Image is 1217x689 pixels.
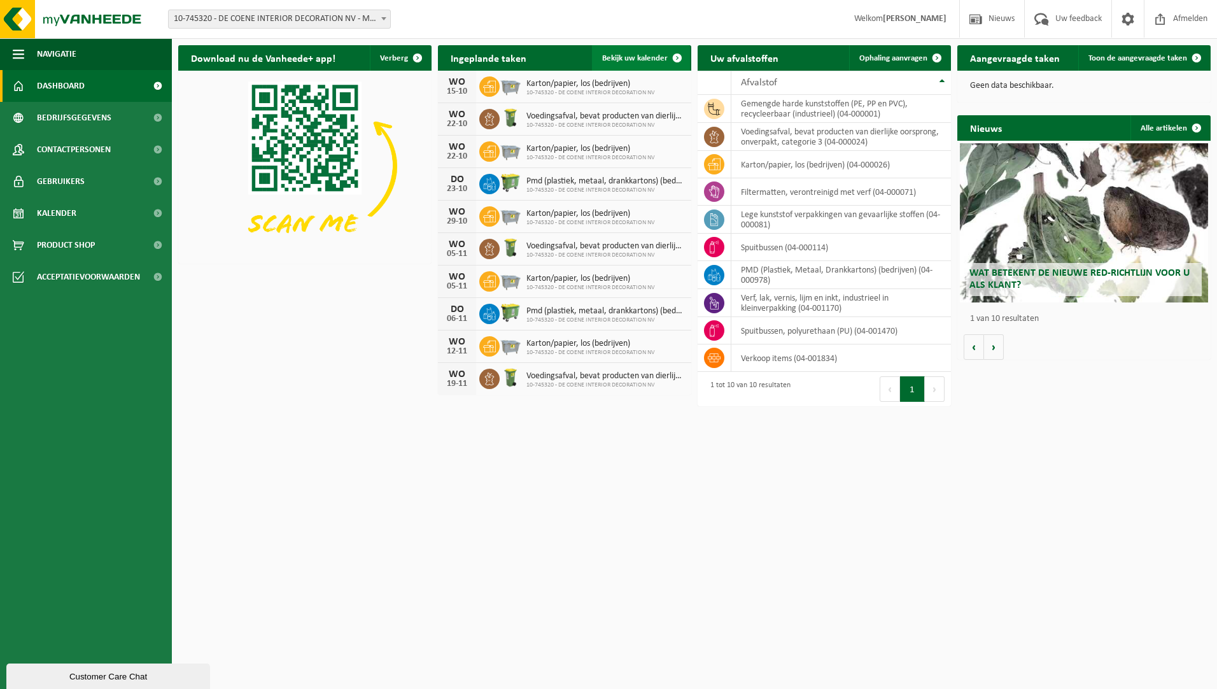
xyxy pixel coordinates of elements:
[984,334,1004,360] button: Volgende
[168,10,391,29] span: 10-745320 - DE COENE INTERIOR DECORATION NV - MARKE
[444,239,470,250] div: WO
[957,115,1015,140] h2: Nieuws
[37,166,85,197] span: Gebruikers
[178,71,432,261] img: Download de VHEPlus App
[526,252,685,259] span: 10-745320 - DE COENE INTERIOR DECORATION NV
[500,172,521,194] img: WB-0660-HPE-GN-50
[438,45,539,70] h2: Ingeplande taken
[704,375,791,403] div: 1 tot 10 van 10 resultaten
[526,79,655,89] span: Karton/papier, los (bedrijven)
[526,176,685,187] span: Pmd (plastiek, metaal, drankkartons) (bedrijven)
[731,234,951,261] td: spuitbussen (04-000114)
[444,272,470,282] div: WO
[526,274,655,284] span: Karton/papier, los (bedrijven)
[444,315,470,323] div: 06-11
[526,209,655,219] span: Karton/papier, los (bedrijven)
[526,122,685,129] span: 10-745320 - DE COENE INTERIOR DECORATION NV
[500,269,521,291] img: WB-2500-GAL-GY-01
[526,187,685,194] span: 10-745320 - DE COENE INTERIOR DECORATION NV
[526,381,685,389] span: 10-745320 - DE COENE INTERIOR DECORATION NV
[444,250,470,259] div: 05-11
[883,14,946,24] strong: [PERSON_NAME]
[444,174,470,185] div: DO
[731,151,951,178] td: karton/papier, los (bedrijven) (04-000026)
[526,349,655,357] span: 10-745320 - DE COENE INTERIOR DECORATION NV
[37,70,85,102] span: Dashboard
[500,334,521,356] img: WB-2500-GAL-GY-01
[731,317,951,344] td: spuitbussen, polyurethaan (PU) (04-001470)
[500,237,521,259] img: WB-0140-HPE-GN-50
[444,142,470,152] div: WO
[731,206,951,234] td: lege kunststof verpakkingen van gevaarlijke stoffen (04-000081)
[444,152,470,161] div: 22-10
[741,78,777,88] span: Afvalstof
[1130,115,1209,141] a: Alle artikelen
[37,197,76,229] span: Kalender
[526,306,685,316] span: Pmd (plastiek, metaal, drankkartons) (bedrijven)
[731,123,951,151] td: voedingsafval, bevat producten van dierlijke oorsprong, onverpakt, categorie 3 (04-000024)
[500,75,521,96] img: WB-2500-GAL-GY-01
[444,207,470,217] div: WO
[444,369,470,380] div: WO
[444,120,470,129] div: 22-10
[444,87,470,96] div: 15-10
[37,229,95,261] span: Product Shop
[731,344,951,372] td: verkoop items (04-001834)
[444,347,470,356] div: 12-11
[900,376,925,402] button: 1
[880,376,900,402] button: Previous
[526,89,655,97] span: 10-745320 - DE COENE INTERIOR DECORATION NV
[526,111,685,122] span: Voedingsafval, bevat producten van dierlijke oorsprong, onverpakt, categorie 3
[925,376,945,402] button: Next
[500,204,521,226] img: WB-2500-GAL-GY-01
[526,371,685,381] span: Voedingsafval, bevat producten van dierlijke oorsprong, onverpakt, categorie 3
[37,38,76,70] span: Navigatie
[526,241,685,252] span: Voedingsafval, bevat producten van dierlijke oorsprong, onverpakt, categorie 3
[526,316,685,324] span: 10-745320 - DE COENE INTERIOR DECORATION NV
[731,178,951,206] td: filtermatten, verontreinigd met verf (04-000071)
[500,139,521,161] img: WB-2500-GAL-GY-01
[526,219,655,227] span: 10-745320 - DE COENE INTERIOR DECORATION NV
[957,45,1073,70] h2: Aangevraagde taken
[592,45,690,71] a: Bekijk uw kalender
[731,261,951,289] td: PMD (Plastiek, Metaal, Drankkartons) (bedrijven) (04-000978)
[526,144,655,154] span: Karton/papier, los (bedrijven)
[500,107,521,129] img: WB-0140-HPE-GN-50
[970,315,1204,323] p: 1 van 10 resultaten
[444,185,470,194] div: 23-10
[1078,45,1209,71] a: Toon de aangevraagde taken
[526,154,655,162] span: 10-745320 - DE COENE INTERIOR DECORATION NV
[370,45,430,71] button: Verberg
[444,304,470,315] div: DO
[500,302,521,323] img: WB-0660-HPE-GN-50
[602,54,668,62] span: Bekijk uw kalender
[969,268,1190,290] span: Wat betekent de nieuwe RED-richtlijn voor u als klant?
[970,82,1198,90] p: Geen data beschikbaar.
[380,54,408,62] span: Verberg
[526,284,655,292] span: 10-745320 - DE COENE INTERIOR DECORATION NV
[6,661,213,689] iframe: chat widget
[964,334,984,360] button: Vorige
[731,289,951,317] td: verf, lak, vernis, lijm en inkt, industrieel in kleinverpakking (04-001170)
[526,339,655,349] span: Karton/papier, los (bedrijven)
[698,45,791,70] h2: Uw afvalstoffen
[37,134,111,166] span: Contactpersonen
[1088,54,1187,62] span: Toon de aangevraagde taken
[731,95,951,123] td: gemengde harde kunststoffen (PE, PP en PVC), recycleerbaar (industrieel) (04-000001)
[444,380,470,388] div: 19-11
[859,54,927,62] span: Ophaling aanvragen
[849,45,950,71] a: Ophaling aanvragen
[444,337,470,347] div: WO
[37,102,111,134] span: Bedrijfsgegevens
[37,261,140,293] span: Acceptatievoorwaarden
[444,77,470,87] div: WO
[178,45,348,70] h2: Download nu de Vanheede+ app!
[500,367,521,388] img: WB-0140-HPE-GN-50
[169,10,390,28] span: 10-745320 - DE COENE INTERIOR DECORATION NV - MARKE
[444,110,470,120] div: WO
[444,282,470,291] div: 05-11
[960,143,1208,302] a: Wat betekent de nieuwe RED-richtlijn voor u als klant?
[444,217,470,226] div: 29-10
